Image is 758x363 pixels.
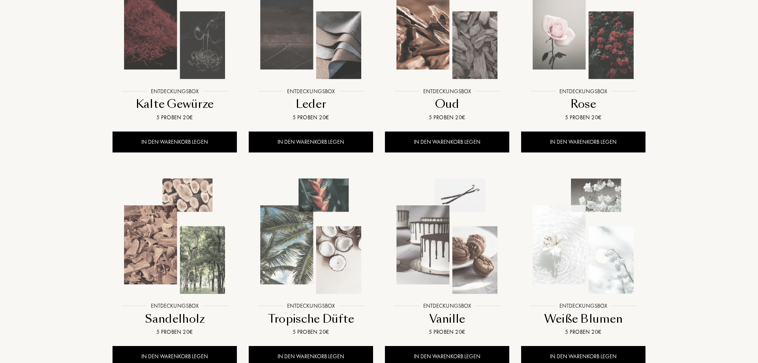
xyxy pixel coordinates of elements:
div: 5 Proben 20€ [388,328,506,336]
div: IN DEN WARENKORB LEGEN [385,132,509,152]
img: Tropische Düfte [250,175,372,298]
img: Vanille [386,175,508,298]
div: 5 Proben 20€ [252,328,370,336]
div: 5 Proben 20€ [524,328,642,336]
img: Sandelholz [113,175,236,298]
div: IN DEN WARENKORB LEGEN [113,132,237,152]
div: 5 Proben 20€ [524,113,642,122]
div: 5 Proben 20€ [116,328,234,336]
img: Weiße Blumen [522,175,645,298]
div: 5 Proben 20€ [252,113,370,122]
div: IN DEN WARENKORB LEGEN [521,132,645,152]
div: 5 Proben 20€ [388,113,506,122]
div: IN DEN WARENKORB LEGEN [249,132,373,152]
div: 5 Proben 20€ [116,113,234,122]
